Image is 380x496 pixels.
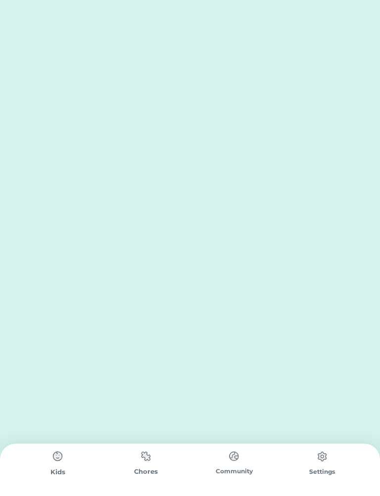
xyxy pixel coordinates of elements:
[278,467,366,476] div: Settings
[224,447,244,466] img: type%3Dchores%2C%20state%3Ddefault.svg
[48,447,68,466] img: type%3Dchores%2C%20state%3Ddefault.svg
[14,467,102,477] div: Kids
[312,447,332,466] img: type%3Dchores%2C%20state%3Ddefault.svg
[190,467,278,476] div: Community
[102,467,190,477] div: Chores
[136,447,156,466] img: type%3Dchores%2C%20state%3Ddefault.svg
